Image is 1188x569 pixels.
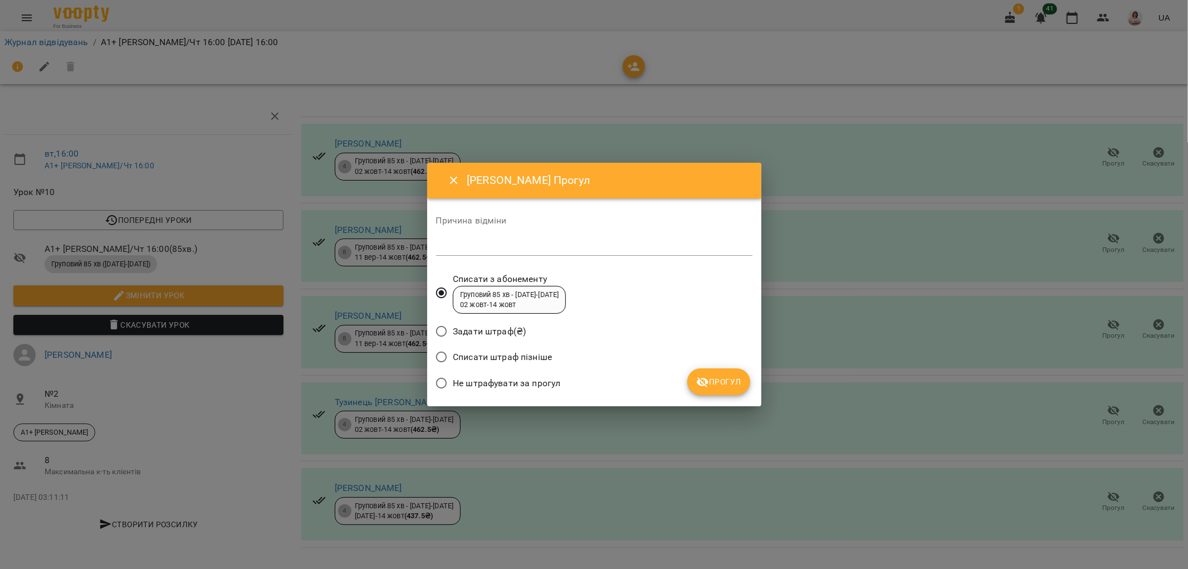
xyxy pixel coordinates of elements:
span: Задати штраф(₴) [453,325,526,338]
label: Причина відміни [436,216,752,225]
span: Списати штраф пізніше [453,351,552,364]
div: Груповий 85 хв - [DATE]-[DATE] 02 жовт - 14 жовт [460,290,559,310]
span: Прогул [696,375,741,388]
h6: [PERSON_NAME] Прогул [467,172,747,189]
button: Close [441,167,467,194]
button: Прогул [687,368,750,395]
span: Списати з абонементу [453,273,566,286]
span: Не штрафувати за прогул [453,377,560,390]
